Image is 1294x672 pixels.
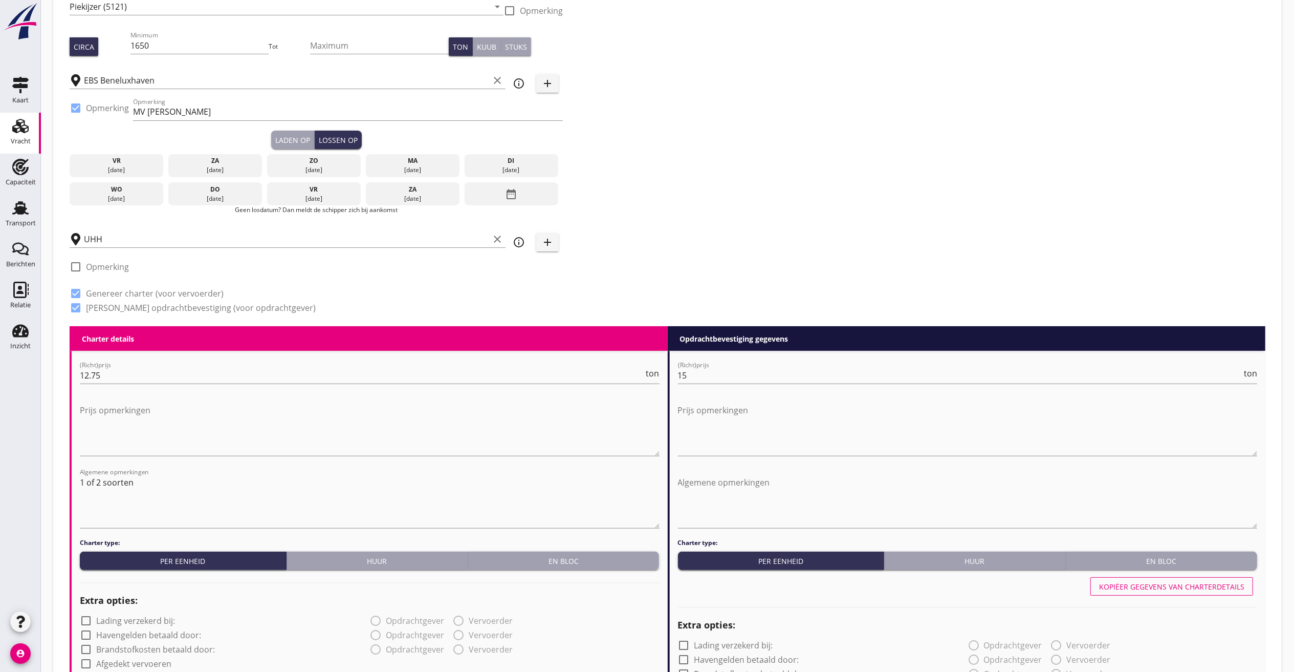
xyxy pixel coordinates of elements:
h2: Extra opties: [80,594,660,607]
button: Huur [287,552,468,570]
button: Circa [70,37,98,56]
div: Per eenheid [682,556,880,566]
div: za [171,156,260,165]
div: Lossen op [319,135,358,145]
div: [DATE] [467,165,556,175]
div: Berichten [6,261,35,267]
label: Havengelden betaald door: [694,655,799,665]
div: ma [368,156,457,165]
i: info_outline [513,77,525,90]
div: Tot [269,42,310,51]
label: Havengelden betaald door: [96,630,201,640]
p: Geen losdatum? Dan meldt de schipper zich bij aankomst [70,205,563,215]
input: Laadplaats [84,72,489,89]
input: Minimum [130,37,269,54]
button: Lossen op [315,131,362,149]
div: [DATE] [171,165,260,175]
div: Stuks [505,41,527,52]
div: [DATE] [171,194,260,203]
h4: Charter type: [678,538,1258,548]
div: Inzicht [10,343,31,349]
textarea: Algemene opmerkingen [80,474,660,528]
i: account_circle [10,643,31,664]
div: vr [270,185,359,194]
label: Lading verzekerd bij: [694,640,773,650]
input: (Richt)prijs [678,367,1242,384]
div: Vracht [11,138,31,144]
div: Kuub [477,41,496,52]
button: En bloc [1066,552,1257,570]
div: vr [72,156,161,165]
i: arrow_drop_down [491,1,503,13]
i: add [541,77,554,90]
button: Huur [884,552,1066,570]
div: zo [270,156,359,165]
div: Circa [74,41,94,52]
i: info_outline [513,236,525,248]
input: Losplaats [84,231,489,247]
button: Per eenheid [678,552,885,570]
i: add [541,236,554,248]
div: Transport [6,220,36,226]
span: ton [646,369,660,377]
label: Opmerking [86,262,129,272]
div: [DATE] [270,194,359,203]
span: ton [1244,369,1257,377]
label: Genereer charter (voor vervoerder) [86,288,224,299]
div: Kopiëer gegevens van charterdetails [1099,581,1244,592]
button: Stuks [501,37,531,56]
div: Huur [291,556,464,566]
label: Opmerking [520,6,563,16]
div: En bloc [472,556,655,566]
div: Ton [453,41,468,52]
button: Laden op [271,131,315,149]
i: clear [491,74,503,87]
label: Opmerking [86,103,129,113]
div: Huur [888,556,1061,566]
div: Capaciteit [6,179,36,185]
textarea: Prijs opmerkingen [80,402,660,456]
div: Relatie [10,302,31,308]
button: En bloc [468,552,660,570]
button: Ton [449,37,473,56]
button: Kuub [473,37,501,56]
label: Brandstofkosten betaald door: [96,644,215,655]
div: [DATE] [368,165,457,175]
h4: Charter type: [80,538,660,548]
label: Lading verzekerd bij: [96,616,175,626]
input: Opmerking [133,104,563,120]
div: Per eenheid [84,556,282,566]
div: [DATE] [72,194,161,203]
div: wo [72,185,161,194]
button: Per eenheid [80,552,287,570]
img: logo-small.a267ee39.svg [2,3,39,40]
textarea: Prijs opmerkingen [678,402,1258,456]
div: En bloc [1070,556,1253,566]
i: clear [491,233,503,245]
div: [DATE] [270,165,359,175]
div: Kaart [12,97,29,103]
label: Afgedekt vervoeren [96,659,171,669]
div: Laden op [275,135,310,145]
button: Kopiëer gegevens van charterdetails [1090,577,1253,596]
div: do [171,185,260,194]
div: di [467,156,556,165]
div: [DATE] [72,165,161,175]
div: za [368,185,457,194]
i: date_range [505,185,517,203]
label: [PERSON_NAME] opdrachtbevestiging (voor opdrachtgever) [86,303,316,313]
h2: Extra opties: [678,618,1258,632]
input: Maximum [310,37,449,54]
textarea: Algemene opmerkingen [678,474,1258,528]
div: [DATE] [368,194,457,203]
input: (Richt)prijs [80,367,644,384]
